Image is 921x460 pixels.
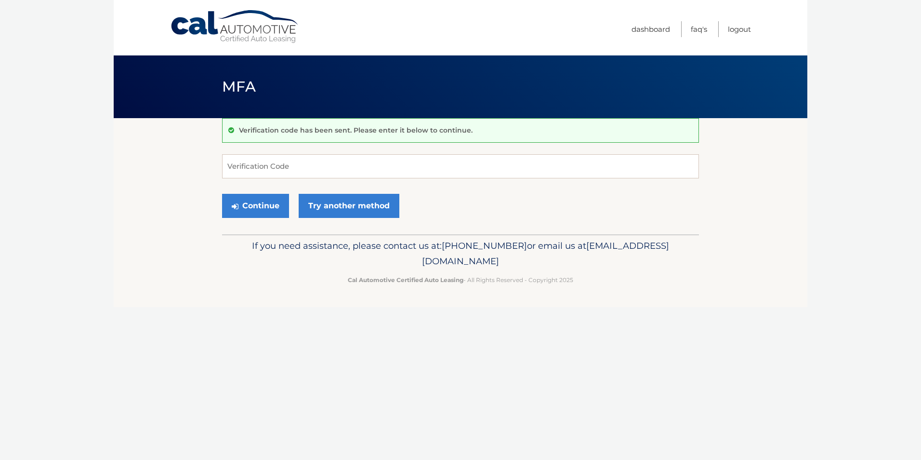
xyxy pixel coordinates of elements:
p: If you need assistance, please contact us at: or email us at [228,238,693,269]
span: MFA [222,78,256,95]
strong: Cal Automotive Certified Auto Leasing [348,276,463,284]
span: [EMAIL_ADDRESS][DOMAIN_NAME] [422,240,669,267]
a: Cal Automotive [170,10,300,44]
span: [PHONE_NUMBER] [442,240,527,251]
a: Dashboard [632,21,670,37]
a: Logout [728,21,751,37]
a: Try another method [299,194,399,218]
p: Verification code has been sent. Please enter it below to continue. [239,126,473,135]
input: Verification Code [222,154,699,178]
a: FAQ's [691,21,707,37]
button: Continue [222,194,289,218]
p: - All Rights Reserved - Copyright 2025 [228,275,693,285]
